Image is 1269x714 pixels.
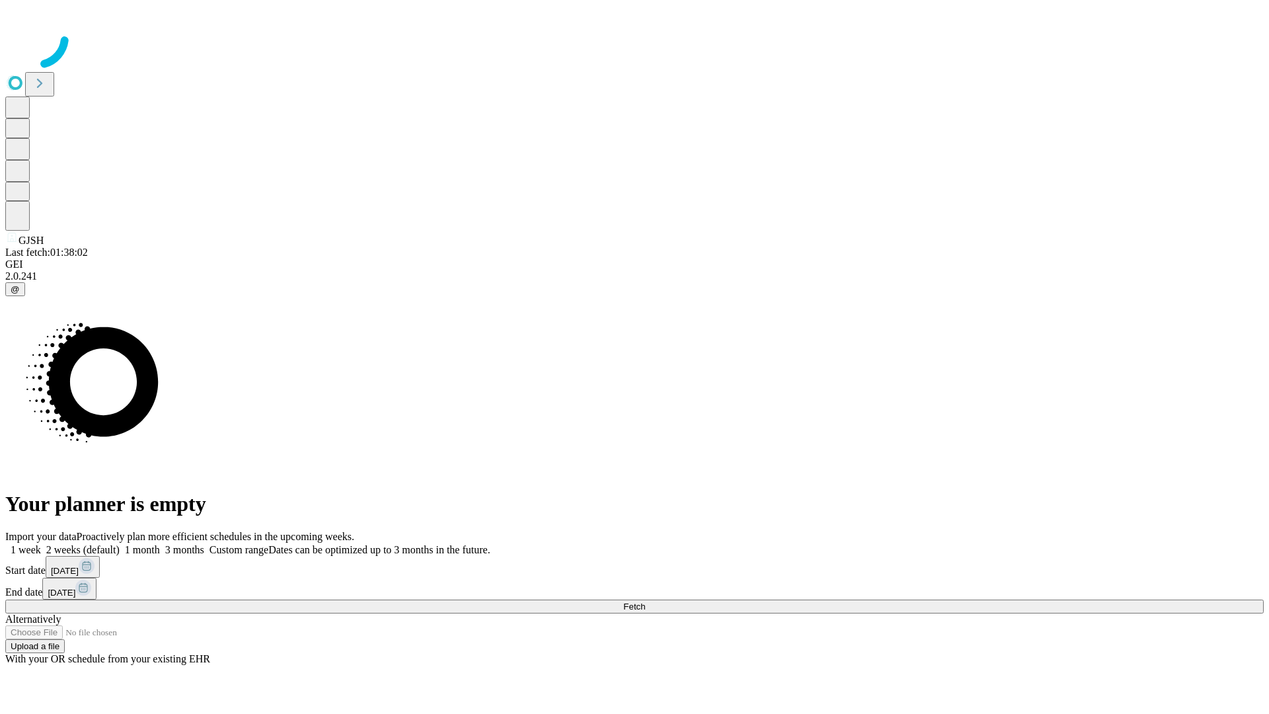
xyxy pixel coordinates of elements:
[42,578,96,600] button: [DATE]
[5,556,1264,578] div: Start date
[268,544,490,555] span: Dates can be optimized up to 3 months in the future.
[5,258,1264,270] div: GEI
[5,282,25,296] button: @
[5,531,77,542] span: Import your data
[19,235,44,246] span: GJSH
[5,492,1264,516] h1: Your planner is empty
[125,544,160,555] span: 1 month
[48,588,75,598] span: [DATE]
[11,544,41,555] span: 1 week
[51,566,79,576] span: [DATE]
[46,544,120,555] span: 2 weeks (default)
[46,556,100,578] button: [DATE]
[5,247,88,258] span: Last fetch: 01:38:02
[5,653,210,664] span: With your OR schedule from your existing EHR
[165,544,204,555] span: 3 months
[5,614,61,625] span: Alternatively
[210,544,268,555] span: Custom range
[5,578,1264,600] div: End date
[77,531,354,542] span: Proactively plan more efficient schedules in the upcoming weeks.
[11,284,20,294] span: @
[623,602,645,612] span: Fetch
[5,639,65,653] button: Upload a file
[5,270,1264,282] div: 2.0.241
[5,600,1264,614] button: Fetch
